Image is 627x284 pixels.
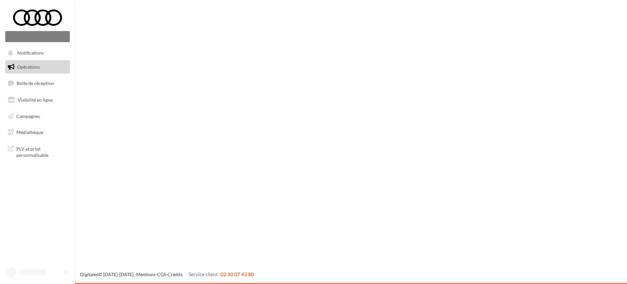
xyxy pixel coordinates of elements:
span: Opérations [17,64,40,70]
span: © [DATE]-[DATE] - - - [80,272,254,277]
a: Boîte de réception [4,76,71,90]
a: Visibilité en ligne [4,93,71,107]
span: 02 30 07 43 80 [220,271,254,277]
span: Notifications [17,50,44,56]
span: PLV et print personnalisable [16,144,67,159]
span: Médiathèque [16,129,43,135]
a: PLV et print personnalisable [4,142,71,161]
a: Médiathèque [4,125,71,139]
span: Service client [188,271,218,277]
span: Boîte de réception [17,80,54,86]
a: Crédits [168,272,183,277]
a: Campagnes [4,109,71,123]
span: Campagnes [16,113,40,119]
div: Nouvelle campagne [5,31,70,42]
a: Digitaleo [80,272,99,277]
a: Mentions [136,272,155,277]
span: Visibilité en ligne [18,97,53,103]
a: CGS [157,272,166,277]
a: Opérations [4,60,71,74]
